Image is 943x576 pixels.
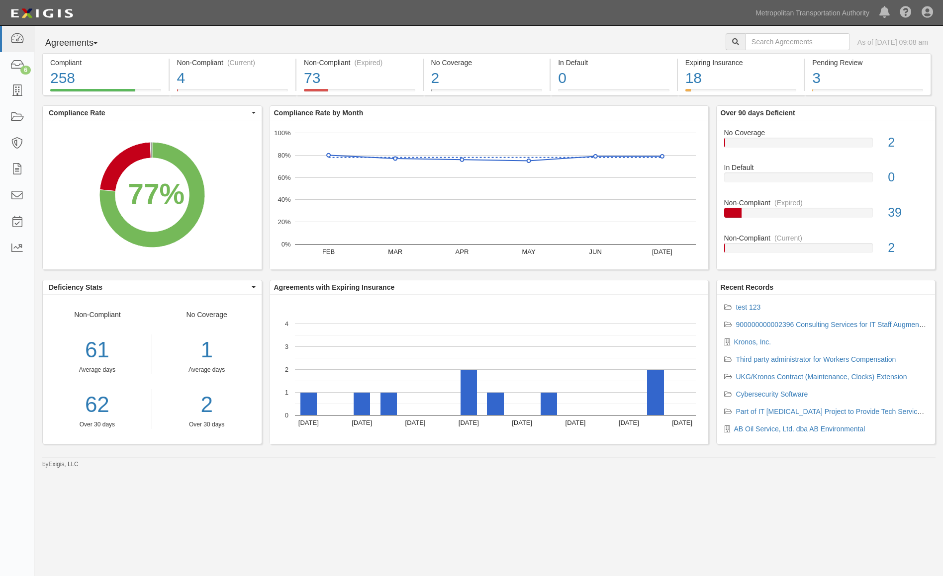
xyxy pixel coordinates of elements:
div: Average days [43,366,152,374]
b: Recent Records [721,283,774,291]
b: Compliance Rate by Month [274,109,364,117]
div: 4 [177,68,288,89]
a: test 123 [736,303,761,311]
div: No Coverage [431,58,543,68]
a: In Default0 [551,89,677,97]
div: Over 30 days [43,420,152,429]
span: Deficiency Stats [49,282,249,292]
div: No Coverage [717,128,936,138]
text: 0 [284,411,288,419]
a: Non-Compliant(Current)4 [170,89,296,97]
a: Third party administrator for Workers Compensation [736,355,896,363]
text: APR [455,248,469,255]
div: No Coverage [152,310,262,429]
input: Search Agreements [745,33,850,50]
b: Over 90 days Deficient [721,109,795,117]
div: (Expired) [774,198,803,208]
button: Agreements [42,33,117,53]
div: 61 [43,334,152,366]
b: Agreements with Expiring Insurance [274,283,395,291]
div: 0 [880,168,935,186]
div: Non-Compliant [717,233,936,243]
a: Expiring Insurance18 [678,89,804,97]
text: FEB [322,248,334,255]
div: Compliant [50,58,161,68]
text: 0% [281,241,290,248]
div: (Current) [227,58,255,68]
text: 20% [278,218,290,226]
div: 6 [20,66,31,75]
text: JUN [589,248,601,255]
text: 2 [284,366,288,373]
button: Compliance Rate [43,106,262,120]
text: [DATE] [672,419,692,426]
text: [DATE] [405,419,425,426]
div: 2 [880,239,935,257]
div: As of [DATE] 09:08 am [857,37,928,47]
text: [DATE] [652,248,672,255]
div: (Current) [774,233,802,243]
text: [DATE] [512,419,532,426]
text: 4 [284,320,288,328]
svg: A chart. [270,295,708,444]
div: Non-Compliant [717,198,936,208]
div: In Default [717,163,936,172]
span: Compliance Rate [49,108,249,118]
a: Compliant258 [42,89,169,97]
a: Metropolitan Transportation Authority [751,3,874,23]
text: [DATE] [298,419,318,426]
a: 62 [43,389,152,420]
div: In Default [558,58,669,68]
a: Cybersecurity Software [736,390,808,398]
text: [DATE] [352,419,372,426]
div: 258 [50,68,161,89]
a: Non-Compliant(Expired)39 [724,198,928,233]
div: 39 [880,204,935,222]
text: 1 [284,389,288,396]
div: 3 [812,68,923,89]
a: Non-Compliant(Current)2 [724,233,928,261]
img: Logo [7,4,76,22]
text: [DATE] [458,419,478,426]
div: Non-Compliant [43,310,152,429]
text: 80% [278,152,290,159]
button: Deficiency Stats [43,280,262,294]
a: Pending Review3 [805,89,931,97]
a: Exigis, LLC [49,461,79,468]
div: Pending Review [812,58,923,68]
div: 2 [880,134,935,152]
div: Non-Compliant (Expired) [304,58,415,68]
small: by [42,460,79,469]
a: Non-Compliant(Expired)73 [296,89,423,97]
i: Help Center - Complianz [900,7,912,19]
div: Non-Compliant (Current) [177,58,288,68]
text: [DATE] [618,419,639,426]
a: Kronos, Inc. [734,338,771,346]
div: 0 [558,68,669,89]
text: 100% [274,129,291,137]
svg: A chart. [270,120,708,269]
text: 3 [284,343,288,350]
text: MAY [522,248,536,255]
a: No Coverage2 [424,89,550,97]
a: No Coverage2 [724,128,928,163]
text: MAR [388,248,402,255]
a: UKG/Kronos Contract (Maintenance, Clocks) Extension [736,373,907,381]
a: In Default0 [724,163,928,198]
svg: A chart. [43,120,262,269]
div: 2 [431,68,543,89]
div: 18 [685,68,797,89]
div: 77% [128,174,185,214]
div: (Expired) [354,58,382,68]
div: Expiring Insurance [685,58,797,68]
div: Average days [160,366,254,374]
a: AB Oil Service, Ltd. dba AB Environmental [734,425,865,433]
text: 40% [278,196,290,203]
div: 73 [304,68,415,89]
div: Over 30 days [160,420,254,429]
a: 2 [160,389,254,420]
